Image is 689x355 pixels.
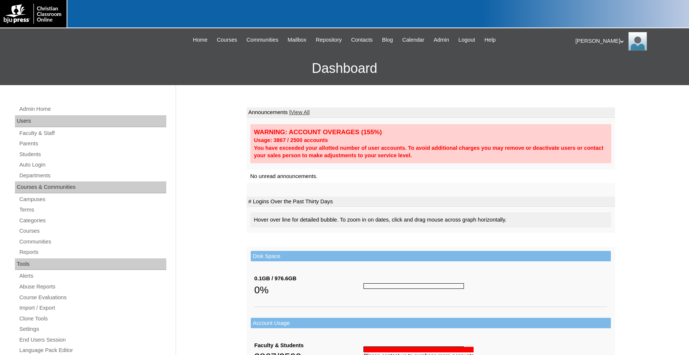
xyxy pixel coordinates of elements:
div: Faculty & Students [254,342,364,349]
span: Communities [246,36,278,44]
a: Reports [19,248,166,257]
div: Users [15,115,166,127]
a: Home [189,36,211,44]
div: [PERSON_NAME] [576,32,682,51]
a: Clone Tools [19,314,166,323]
h3: Dashboard [4,52,685,85]
div: 0.1GB / 976.6GB [254,275,364,283]
a: Mailbox [284,36,310,44]
span: Blog [382,36,393,44]
span: Admin [434,36,449,44]
a: Communities [19,237,166,246]
a: Settings [19,325,166,334]
a: Import / Export [19,303,166,313]
a: End Users Session [19,335,166,345]
a: Abuse Reports [19,282,166,291]
a: Logout [455,36,479,44]
a: Calendar [398,36,428,44]
a: Departments [19,171,166,180]
span: Mailbox [288,36,307,44]
span: Logout [458,36,475,44]
a: Courses [213,36,241,44]
a: Campuses [19,195,166,204]
div: 0% [254,283,364,297]
img: logo-white.png [4,4,63,24]
a: Terms [19,205,166,214]
a: Course Evaluations [19,293,166,302]
a: Parents [19,139,166,148]
a: Categories [19,216,166,225]
td: # Logins Over the Past Thirty Days [247,197,615,207]
td: Account Usage [251,318,611,329]
div: You have exceeded your allotted number of user accounts. To avoid additional charges you may remo... [254,144,608,159]
a: Auto Login [19,160,166,170]
a: Help [481,36,499,44]
span: Home [193,36,208,44]
td: No unread announcements. [247,170,615,183]
td: Disk Space [251,251,611,262]
a: Language Pack Editor [19,346,166,355]
div: Courses & Communities [15,181,166,193]
a: Students [19,150,166,159]
a: Faculty & Staff [19,129,166,138]
div: Tools [15,258,166,270]
img: Jonelle Rodriguez [628,32,647,51]
a: Communities [243,36,282,44]
span: Calendar [402,36,424,44]
td: Announcements | [247,107,615,118]
div: Hover over line for detailed bubble. To zoom in on dates, click and drag mouse across graph horiz... [250,212,611,227]
span: Repository [316,36,342,44]
span: Contacts [351,36,373,44]
a: Admin Home [19,104,166,114]
span: Help [484,36,496,44]
a: Admin [430,36,453,44]
div: WARNING: ACCOUNT OVERAGES (155%) [254,128,608,136]
a: Repository [312,36,346,44]
strong: Usage: 3867 / 2500 accounts [254,137,328,143]
a: Blog [378,36,397,44]
a: Contacts [347,36,376,44]
a: Courses [19,226,166,236]
a: View All [291,109,310,115]
a: Alerts [19,271,166,281]
span: Courses [217,36,237,44]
